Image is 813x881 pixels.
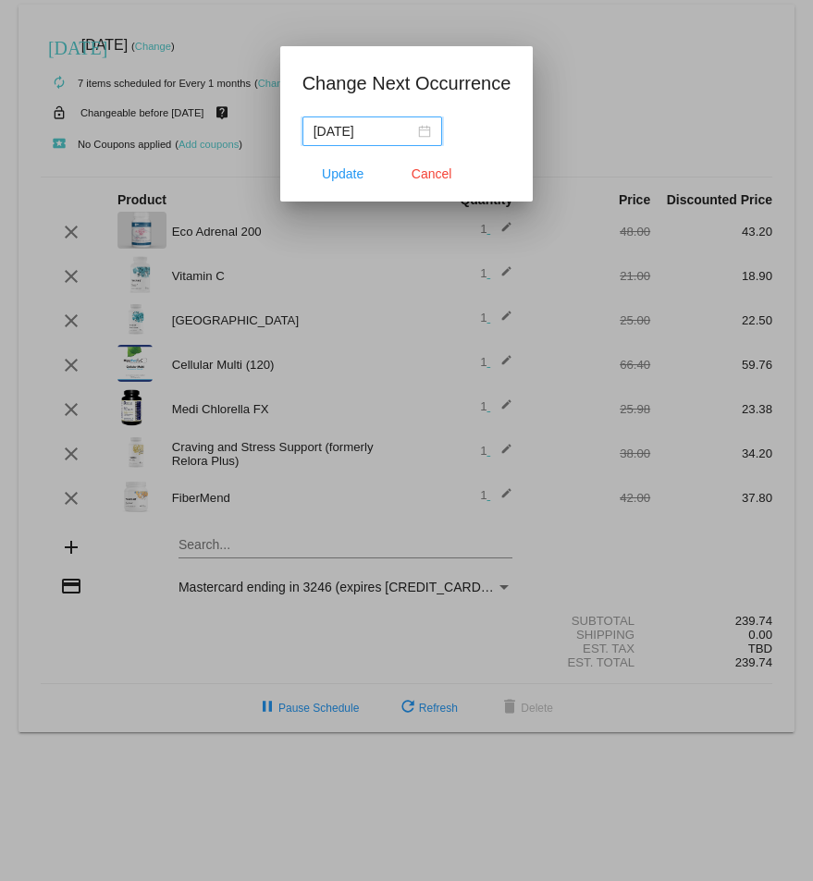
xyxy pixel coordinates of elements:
h1: Change Next Occurrence [302,68,511,98]
span: Cancel [412,166,452,181]
button: Update [302,157,384,190]
input: Select date [314,121,414,141]
span: Update [322,166,363,181]
button: Close dialog [391,157,473,190]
